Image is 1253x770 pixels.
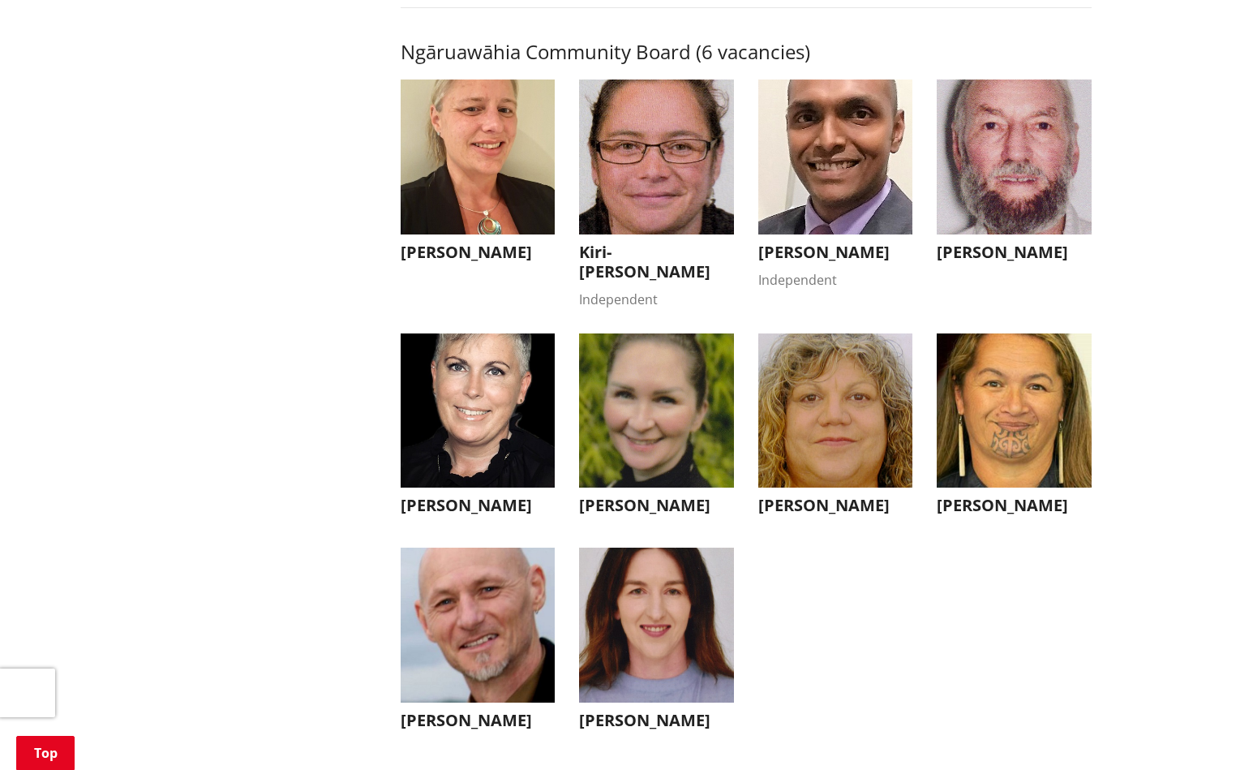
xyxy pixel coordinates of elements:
h3: [PERSON_NAME] [401,243,556,262]
button: [PERSON_NAME] [401,548,556,738]
img: WO-W-NN__SUDHAN_G__tXp8d [758,80,913,234]
img: WO-B-NG__MORGAN_D__j3uWh [937,333,1092,488]
img: WO-B-NG__AYERS_J__8ABdt [937,80,1092,234]
h3: [PERSON_NAME] [758,243,913,262]
button: [PERSON_NAME] [401,80,556,270]
button: [PERSON_NAME] [937,80,1092,270]
h3: [PERSON_NAME] [401,496,556,515]
h3: [PERSON_NAME] [758,496,913,515]
h3: [PERSON_NAME] [937,243,1092,262]
h3: [PERSON_NAME] [579,496,734,515]
img: WO-B-NG__HOOKER_K__EAn4j [579,548,734,703]
h3: Kiri-[PERSON_NAME] [579,243,734,282]
button: [PERSON_NAME] [937,333,1092,524]
div: Independent [758,270,913,290]
button: Kiri-[PERSON_NAME] Independent [579,80,734,309]
img: WO-B-NG__MORGAN_K__w37y3 [579,80,734,234]
a: Top [16,736,75,770]
img: WO-B-NG__SUNNEX_A__QTVNW [579,333,734,488]
h3: [PERSON_NAME] [579,711,734,730]
img: WO-W-NN__FIRTH_D__FVQcs [401,80,556,234]
h3: [PERSON_NAME] [937,496,1092,515]
button: [PERSON_NAME] [758,333,913,524]
button: [PERSON_NAME] [401,333,556,524]
h3: Ngāruawāhia Community Board (6 vacancies) [401,41,1092,64]
div: Independent [579,290,734,309]
img: WO-B-NG__HUTT_S__aW3HJ [401,548,556,703]
button: [PERSON_NAME] Independent [758,80,913,290]
button: [PERSON_NAME] [579,548,734,738]
button: [PERSON_NAME] [579,333,734,524]
iframe: Messenger Launcher [1178,702,1237,760]
img: WO-B-NG__RICE_V__u4iPL [758,333,913,488]
img: WO-B-NG__PARQUIST_A__WbTRj [401,333,556,488]
h3: [PERSON_NAME] [401,711,556,730]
